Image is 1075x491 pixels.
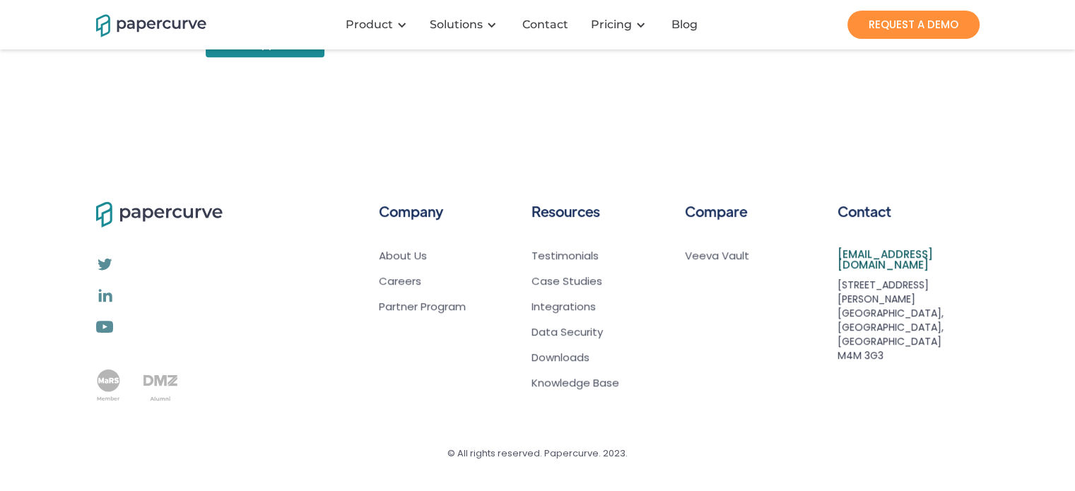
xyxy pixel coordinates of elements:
[531,350,589,365] a: Downloads
[847,11,980,39] a: REQUEST A DEMO
[379,274,466,288] a: Careers
[582,4,660,46] div: Pricing
[591,18,632,32] a: Pricing
[531,325,603,339] a: Data Security
[838,199,891,224] h6: Contact
[531,274,602,288] a: Case Studies
[346,18,393,32] div: Product
[522,18,568,32] div: Contact
[660,18,712,32] a: Blog
[96,12,188,37] a: home
[685,199,747,224] h6: Compare
[838,249,980,270] a: [EMAIL_ADDRESS][DOMAIN_NAME]
[685,249,749,263] a: Veeva Vault
[421,4,511,46] div: Solutions
[531,199,600,224] h6: Resources
[531,376,619,390] a: Knowledge Base
[531,249,599,263] a: Testimonials
[379,249,466,263] a: About Us
[838,278,980,362] div: [STREET_ADDRESS][PERSON_NAME] [GEOGRAPHIC_DATA], [GEOGRAPHIC_DATA], [GEOGRAPHIC_DATA] M4M 3G3
[531,300,596,314] a: Integrations
[379,300,466,314] a: Partner Program
[337,4,421,46] div: Product
[96,444,980,463] div: © All rights reserved. Papercurve. 2023.
[511,18,582,32] a: Contact
[379,199,443,224] h6: Company
[671,18,698,32] div: Blog
[430,18,483,32] div: Solutions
